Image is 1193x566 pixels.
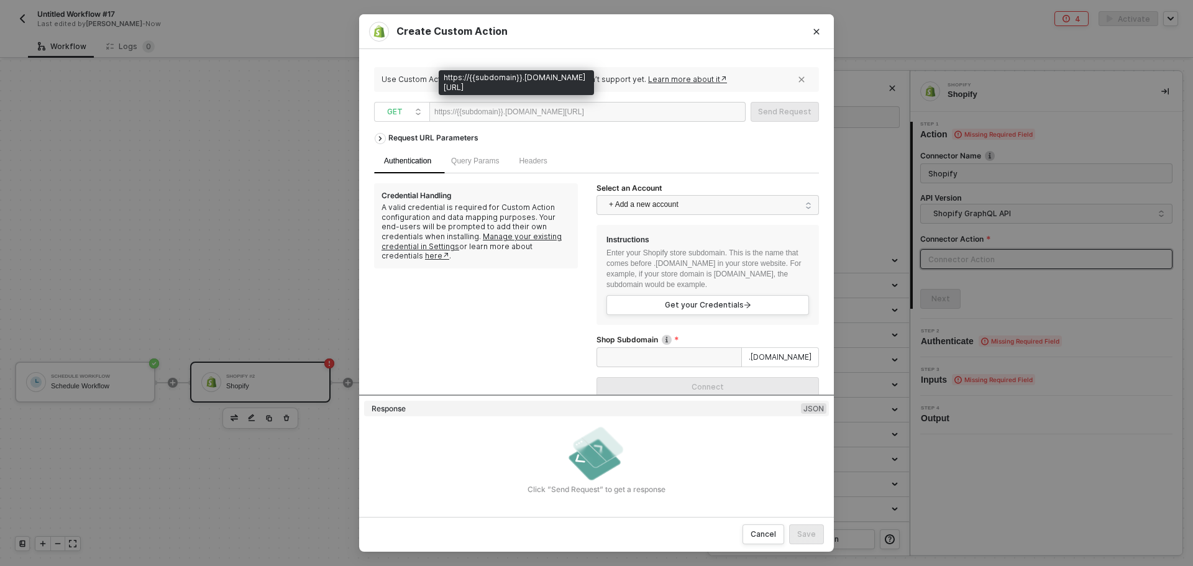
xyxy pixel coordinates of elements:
[387,103,422,121] span: GET
[751,529,776,539] div: Cancel
[375,137,385,142] span: icon-arrow-right
[434,103,584,121] div: https://{{subdomain}}.[DOMAIN_NAME][URL]
[596,377,819,397] button: Connect
[369,22,824,42] div: Create Custom Action
[382,203,570,261] div: A valid credential is required for Custom Action configuration and data mapping purposes. Your en...
[384,155,431,167] div: Authentication
[596,347,742,367] input: Shop Subdomain
[743,524,784,544] button: Cancel
[382,232,562,251] a: Manage your existing credential in Settings
[565,422,628,485] img: empty-state-send-request
[596,183,670,193] label: Select an Account
[439,70,594,95] div: https://{{subdomain}}.[DOMAIN_NAME][URL]
[425,251,449,260] a: here↗
[382,75,792,84] div: Use Custom Action to easily access API endpoints we don’t support yet.
[789,524,824,544] button: Save
[364,485,829,495] div: Click ”Send Request” to get a response
[801,403,826,414] span: JSON
[798,76,805,83] span: icon-close
[372,404,406,414] div: Response
[606,248,809,290] p: Enter your Shopify store subdomain. This is the name that comes before .[DOMAIN_NAME] in your sto...
[648,75,727,84] a: Learn more about it↗
[751,102,819,122] button: Send Request
[606,235,649,245] span: Instructions
[609,195,811,215] span: + Add a new account
[382,127,485,149] div: Request URL Parameters
[373,25,385,38] img: integration-icon
[382,191,452,201] div: Credential Handling
[451,157,499,165] span: Query Params
[742,347,819,367] span: .[DOMAIN_NAME]
[662,335,672,345] img: icon-info
[744,301,751,309] span: arrow-right
[665,300,751,310] span: Get your Credentials
[799,14,834,49] button: Close
[596,335,679,345] label: Shop Subdomain
[519,157,547,165] span: Headers
[606,295,809,315] a: Get your Credentialsarrow-right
